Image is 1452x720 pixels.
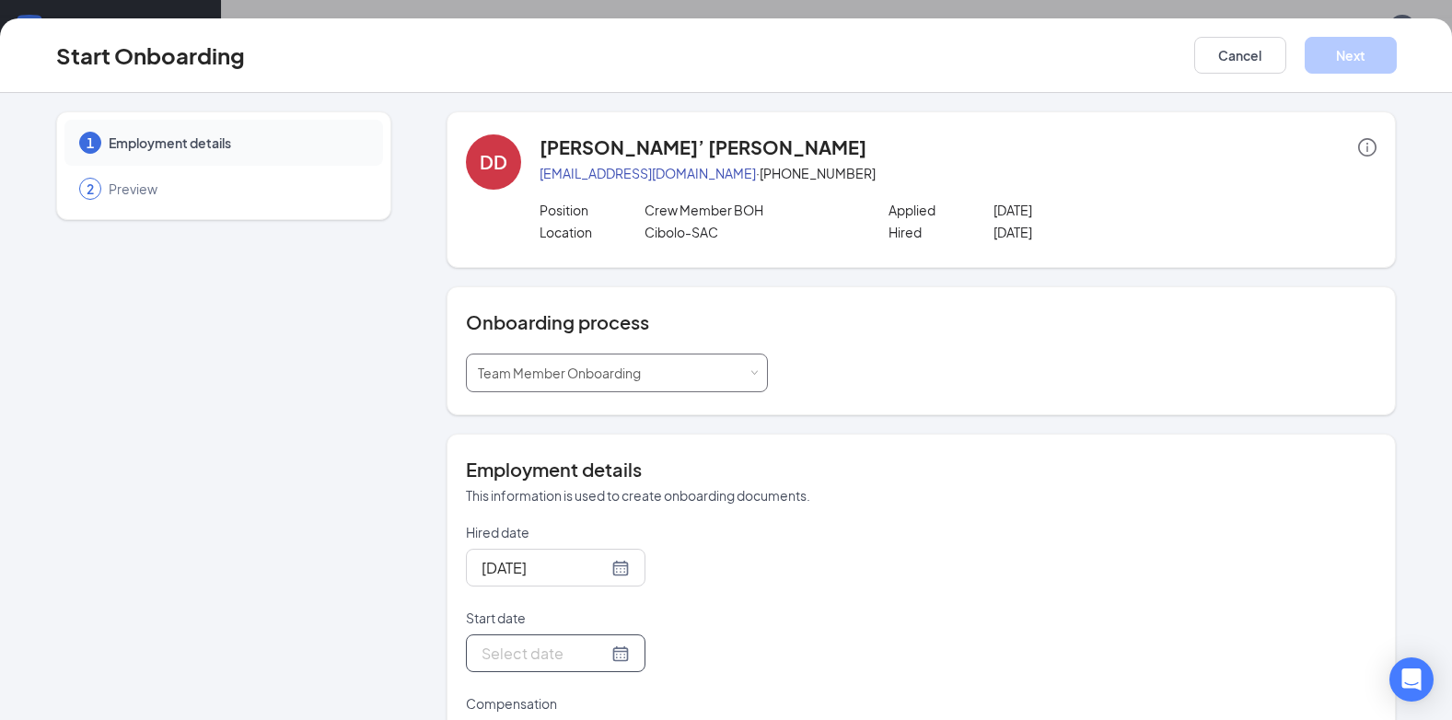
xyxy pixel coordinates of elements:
h4: Employment details [466,457,1376,482]
p: Position [540,201,645,219]
p: [DATE] [993,223,1202,241]
h3: Start Onboarding [56,40,245,71]
span: 1 [87,134,94,152]
p: Applied [889,201,993,219]
span: Team Member Onboarding [478,365,641,381]
a: [EMAIL_ADDRESS][DOMAIN_NAME] [540,165,756,181]
p: · [PHONE_NUMBER] [540,164,1376,182]
input: Sep 15, 2025 [482,556,608,579]
div: DD [480,149,507,175]
span: Employment details [109,134,365,152]
button: Cancel [1194,37,1286,74]
p: This information is used to create onboarding documents. [466,486,1376,505]
span: info-circle [1358,138,1376,157]
p: Hired [889,223,993,241]
button: Next [1305,37,1397,74]
p: Crew Member BOH [645,201,854,219]
p: Cibolo-SAC [645,223,854,241]
p: Start date [466,609,768,627]
input: Select date [482,642,608,665]
h4: [PERSON_NAME]’ [PERSON_NAME] [540,134,866,160]
p: Location [540,223,645,241]
p: Hired date [466,523,768,541]
div: Open Intercom Messenger [1389,657,1434,702]
h4: Onboarding process [466,309,1376,335]
span: 2 [87,180,94,198]
div: [object Object] [478,354,654,391]
p: Compensation [466,694,768,713]
span: Preview [109,180,365,198]
p: [DATE] [993,201,1202,219]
